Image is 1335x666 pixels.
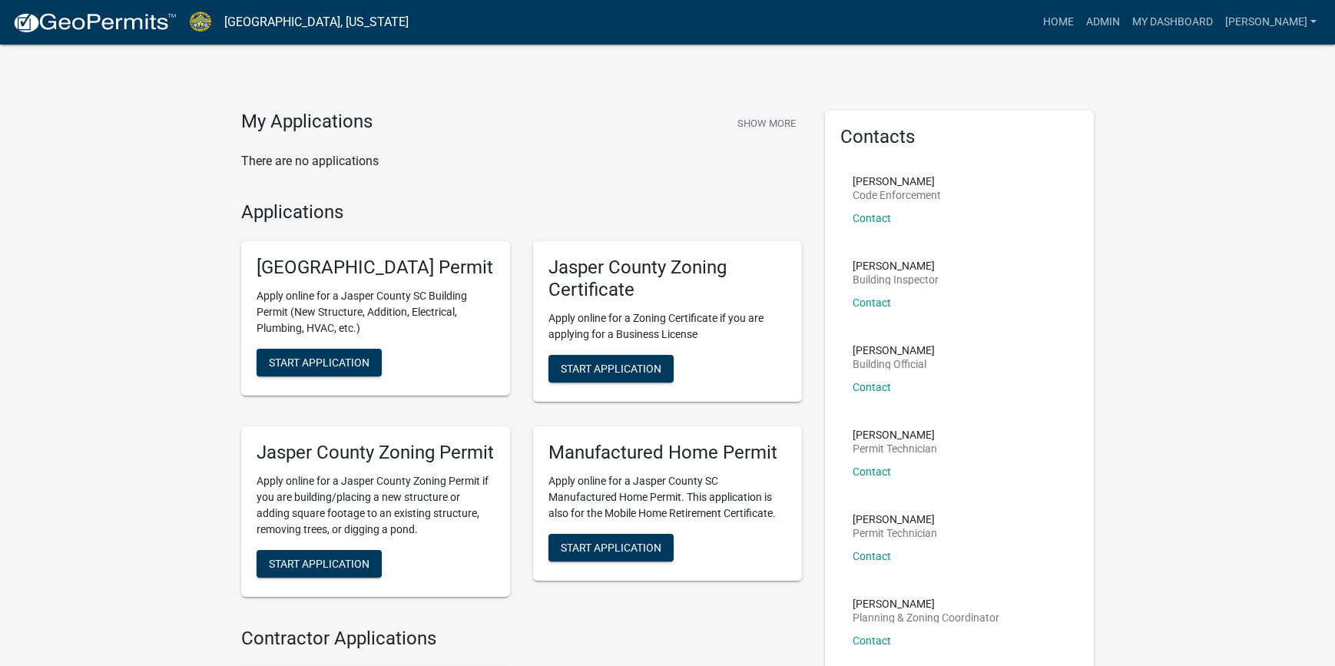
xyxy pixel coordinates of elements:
a: [GEOGRAPHIC_DATA], [US_STATE] [224,9,409,35]
img: Jasper County, South Carolina [189,12,212,32]
h5: Contacts [840,126,1078,148]
a: Contact [853,635,891,647]
p: Apply online for a Jasper County SC Manufactured Home Permit. This application is also for the Mo... [548,473,787,522]
span: Start Application [561,541,661,553]
a: Contact [853,466,891,478]
p: Permit Technician [853,443,937,454]
h5: Jasper County Zoning Certificate [548,257,787,301]
p: Code Enforcement [853,190,941,200]
p: [PERSON_NAME] [853,176,941,187]
p: Planning & Zoning Coordinator [853,612,999,623]
a: [PERSON_NAME] [1219,8,1323,37]
p: There are no applications [241,152,802,171]
h5: Jasper County Zoning Permit [257,442,495,464]
span: Start Application [269,557,369,569]
p: [PERSON_NAME] [853,514,937,525]
button: Show More [731,111,802,136]
span: Start Application [269,356,369,369]
h5: [GEOGRAPHIC_DATA] Permit [257,257,495,279]
p: Apply online for a Jasper County SC Building Permit (New Structure, Addition, Electrical, Plumbin... [257,288,495,336]
p: [PERSON_NAME] [853,345,935,356]
h5: Manufactured Home Permit [548,442,787,464]
p: Permit Technician [853,528,937,538]
p: Building Official [853,359,935,369]
button: Start Application [548,355,674,383]
a: Contact [853,381,891,393]
a: Home [1037,8,1080,37]
p: [PERSON_NAME] [853,260,939,271]
button: Start Application [548,534,674,562]
a: Contact [853,212,891,224]
h4: Applications [241,201,802,224]
p: [PERSON_NAME] [853,598,999,609]
a: My Dashboard [1126,8,1219,37]
span: Start Application [561,362,661,374]
p: Apply online for a Jasper County Zoning Permit if you are building/placing a new structure or add... [257,473,495,538]
p: Apply online for a Zoning Certificate if you are applying for a Business License [548,310,787,343]
p: [PERSON_NAME] [853,429,937,440]
a: Contact [853,297,891,309]
p: Building Inspector [853,274,939,285]
button: Start Application [257,349,382,376]
h4: Contractor Applications [241,628,802,650]
h4: My Applications [241,111,373,134]
wm-workflow-list-section: Applications [241,201,802,609]
a: Admin [1080,8,1126,37]
button: Start Application [257,550,382,578]
a: Contact [853,550,891,562]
